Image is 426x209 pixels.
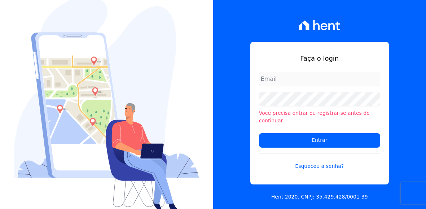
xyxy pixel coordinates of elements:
p: Hent 2020. CNPJ: 35.429.428/0001-39 [271,193,368,201]
input: Email [259,72,380,86]
input: Entrar [259,133,380,148]
a: Esqueceu a senha? [259,153,380,170]
li: Você precisa entrar ou registrar-se antes de continuar. [259,109,380,125]
h1: Faça o login [259,53,380,63]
